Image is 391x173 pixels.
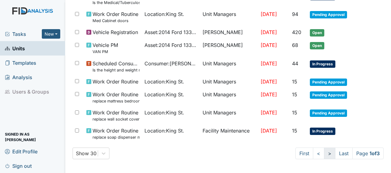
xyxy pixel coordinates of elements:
[93,10,138,24] span: Work Order Routine Med Cabinet doors
[5,132,60,142] span: Signed in as [PERSON_NAME]
[93,67,140,73] small: Is the height and weight record current through the previous month?
[200,26,258,39] td: [PERSON_NAME]
[144,109,184,116] span: Location : King St.
[261,11,277,17] span: [DATE]
[261,42,277,48] span: [DATE]
[292,29,301,35] span: 420
[5,147,38,156] span: Edit Profile
[310,11,347,18] span: Pending Approval
[310,91,347,99] span: Pending Approval
[93,49,118,55] small: VAN PM
[200,39,258,57] td: [PERSON_NAME]
[352,148,384,159] span: Page
[292,42,298,48] span: 68
[93,78,138,85] span: Work Order Routine
[5,58,36,67] span: Templates
[200,125,258,143] td: Facility Maintenance
[310,110,347,117] span: Pending Approval
[200,106,258,125] td: Unit Managers
[93,60,140,73] span: Scheduled Consumer Chart Review Is the height and weight record current through the previous month?
[93,91,140,104] span: Work Order Routine replace mattress bedroom 3
[369,150,380,156] strong: 1 of 3
[324,148,335,159] a: >
[310,29,324,37] span: Open
[200,75,258,88] td: Unit Managers
[295,148,384,159] nav: task-pagination
[200,88,258,106] td: Unit Managers
[144,78,184,85] span: Location : King St.
[5,44,25,53] span: Units
[261,79,277,85] span: [DATE]
[292,11,298,17] span: 94
[93,134,140,140] small: replace soap dispenser med room
[144,29,198,36] span: Asset : 2014 Ford 13332
[76,150,97,157] div: Show 30
[144,41,198,49] span: Asset : 2014 Ford 13332
[310,79,347,86] span: Pending Approval
[93,41,118,55] span: Vehicle PM VAN PM
[310,42,324,49] span: Open
[93,109,140,122] span: Work Order Routine replace wall socket cover kitchen
[144,91,184,98] span: Location : King St.
[292,60,298,67] span: 44
[42,29,60,39] button: New
[144,127,184,134] span: Location : King St.
[261,60,277,67] span: [DATE]
[144,60,198,67] span: Consumer : [PERSON_NAME][GEOGRAPHIC_DATA]
[310,128,335,135] span: In Progress
[5,30,42,38] a: Tasks
[292,91,297,98] span: 15
[295,148,313,159] a: First
[292,110,297,116] span: 15
[335,148,353,159] a: Last
[261,29,277,35] span: [DATE]
[261,91,277,98] span: [DATE]
[93,18,138,24] small: Med Cabinet doors
[313,148,324,159] a: <
[93,116,140,122] small: replace wall socket cover kitchen
[93,29,138,36] span: Vehicle Registration
[5,161,32,171] span: Sign out
[5,72,32,82] span: Analysis
[310,60,335,68] span: In Progress
[261,110,277,116] span: [DATE]
[200,57,258,75] td: Unit Managers
[261,128,277,134] span: [DATE]
[93,98,140,104] small: replace mattress bedroom 3
[93,127,140,140] span: Work Order Routine replace soap dispenser med room
[292,79,297,85] span: 15
[292,128,297,134] span: 15
[144,10,184,18] span: Location : King St.
[200,8,258,26] td: Unit Managers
